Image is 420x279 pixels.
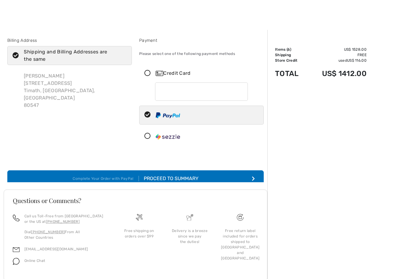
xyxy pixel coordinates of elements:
a: [PHONE_NUMBER] [31,230,65,234]
td: Total [275,63,307,84]
div: Shipping and Billing Addresses are the same [24,48,123,63]
img: Delivery is a breeze since we pay the duties! [186,214,193,221]
div: Free shipping on orders over $99 [119,228,160,239]
div: Delivery is a breeze since we pay the duties! [169,228,210,245]
p: Dial From All Other Countries [24,229,107,240]
img: Sezzle [156,134,180,140]
td: Free [307,52,367,58]
span: US$ 116.00 [347,58,367,63]
a: [EMAIL_ADDRESS][DOMAIN_NAME] [24,247,88,251]
div: Proceed to Summary [139,175,198,182]
div: Credit Card [156,70,259,77]
td: US$ 1412.00 [307,63,367,84]
span: 6 [288,47,290,52]
span: Online Chat [24,259,45,263]
div: Billing Address [7,37,132,44]
img: PayPal [156,112,180,118]
div: Payment [139,37,264,44]
img: Free shipping on orders over $99 [237,214,244,221]
div: Free return label included for orders shipped to [GEOGRAPHIC_DATA] and [GEOGRAPHIC_DATA] [220,228,261,261]
td: US$ 1528.00 [307,47,367,52]
a: [PHONE_NUMBER] [46,219,80,224]
div: Please select one of the following payment methods [139,46,264,61]
img: call [13,215,20,221]
p: Call us Toll-Free from [GEOGRAPHIC_DATA] or the US at [24,213,107,224]
img: Credit Card [156,71,163,76]
div: Complete Your Order with PayPal [73,176,139,181]
td: Store Credit [275,58,307,63]
td: Items ( ) [275,47,307,52]
img: email [13,246,20,253]
img: chat [13,258,20,265]
div: [PERSON_NAME] [STREET_ADDRESS] Timath, [GEOGRAPHIC_DATA], [GEOGRAPHIC_DATA] 80547 [19,67,132,114]
td: used [307,58,367,63]
img: Free shipping on orders over $99 [136,214,143,221]
td: Shipping [275,52,307,58]
h3: Questions or Comments? [13,197,258,204]
button: Complete Your Order with PayPal Proceed to Summary [7,170,264,187]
